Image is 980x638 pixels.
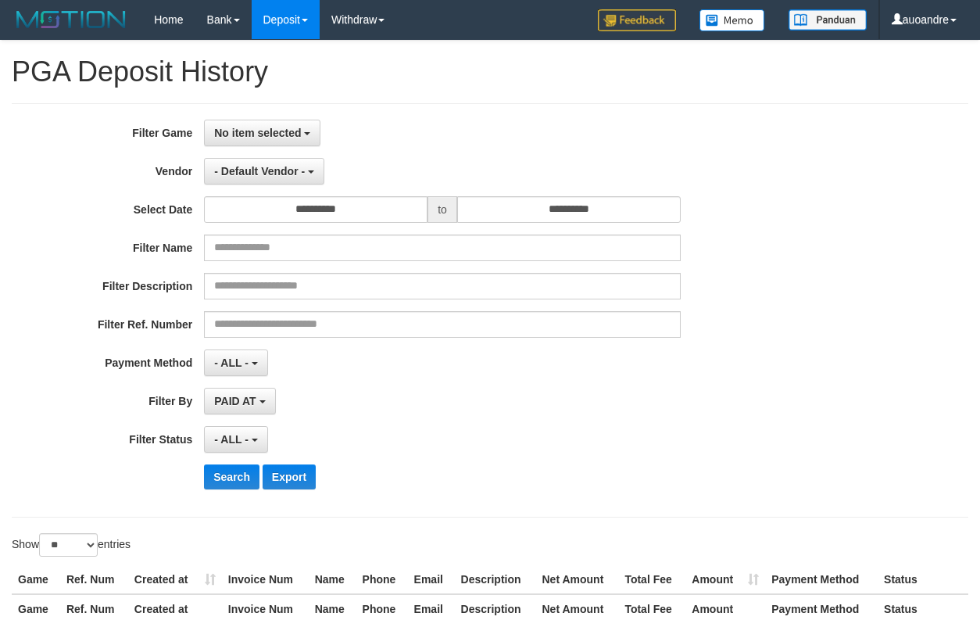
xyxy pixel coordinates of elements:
[618,594,685,623] th: Total Fee
[60,565,128,594] th: Ref. Num
[408,594,455,623] th: Email
[60,594,128,623] th: Ref. Num
[12,533,131,557] label: Show entries
[214,127,301,139] span: No item selected
[214,165,305,177] span: - Default Vendor -
[204,388,275,414] button: PAID AT
[309,565,356,594] th: Name
[204,464,259,489] button: Search
[699,9,765,31] img: Button%20Memo.svg
[12,56,968,88] h1: PGA Deposit History
[128,594,222,623] th: Created at
[204,349,267,376] button: - ALL -
[204,426,267,453] button: - ALL -
[309,594,356,623] th: Name
[214,395,256,407] span: PAID AT
[878,565,968,594] th: Status
[204,120,320,146] button: No item selected
[685,594,765,623] th: Amount
[12,8,131,31] img: MOTION_logo.png
[204,158,324,185] button: - Default Vendor -
[263,464,316,489] button: Export
[598,9,676,31] img: Feedback.jpg
[765,565,878,594] th: Payment Method
[765,594,878,623] th: Payment Method
[618,565,685,594] th: Total Fee
[214,433,249,446] span: - ALL -
[789,9,867,30] img: panduan.png
[128,565,222,594] th: Created at
[427,196,457,223] span: to
[214,357,249,369] span: - ALL -
[12,565,60,594] th: Game
[39,533,98,557] select: Showentries
[356,565,408,594] th: Phone
[536,565,619,594] th: Net Amount
[455,565,536,594] th: Description
[222,594,309,623] th: Invoice Num
[455,594,536,623] th: Description
[685,565,765,594] th: Amount
[222,565,309,594] th: Invoice Num
[356,594,408,623] th: Phone
[536,594,619,623] th: Net Amount
[878,594,968,623] th: Status
[408,565,455,594] th: Email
